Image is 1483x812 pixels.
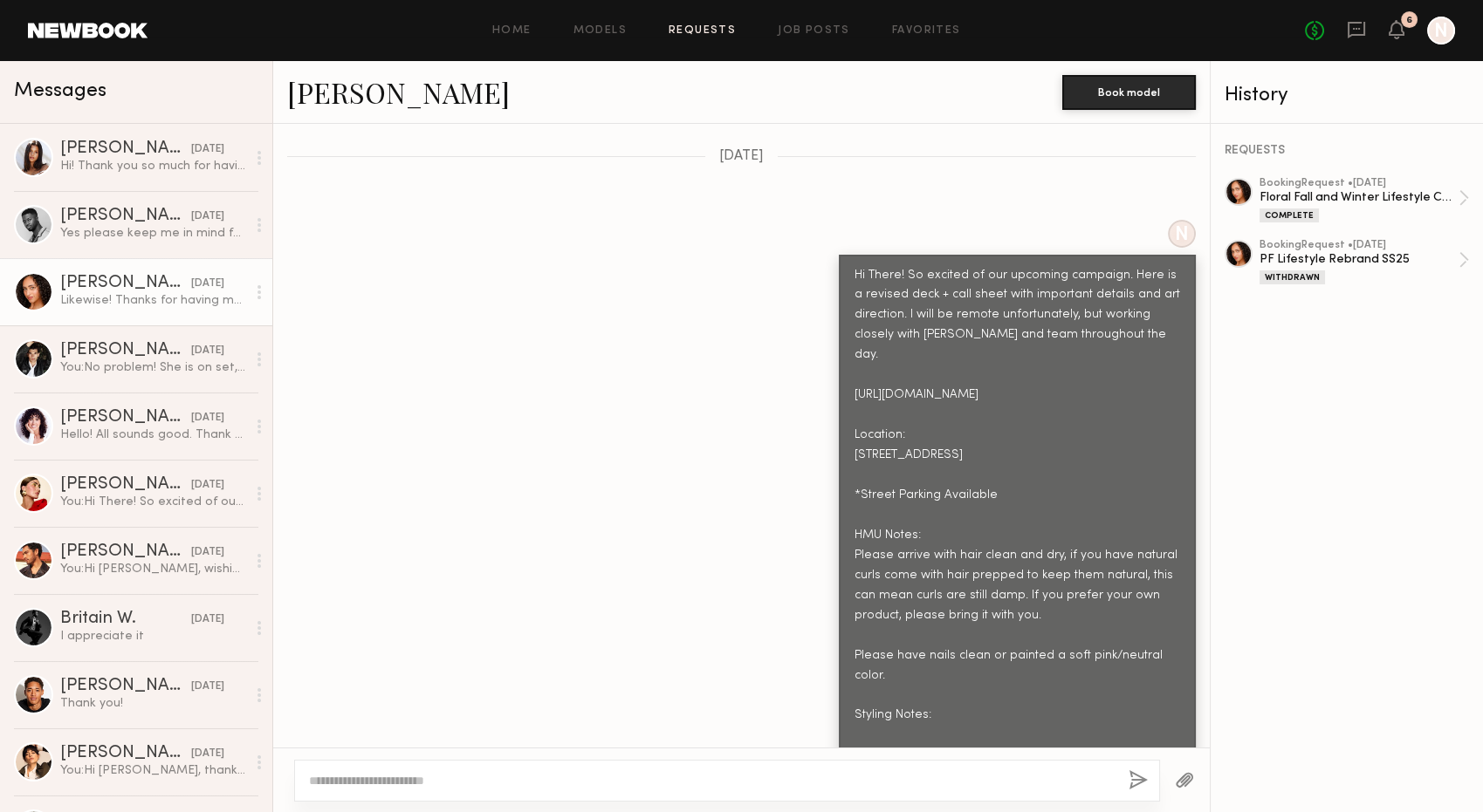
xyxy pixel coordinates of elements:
[287,73,510,111] a: [PERSON_NAME]
[191,276,224,292] div: [DATE]
[892,25,961,37] a: Favorites
[1260,251,1459,268] div: PF Lifestyle Rebrand SS25
[191,544,224,561] div: [DATE]
[60,745,191,762] div: [PERSON_NAME]
[191,679,224,695] div: [DATE]
[60,208,191,225] div: [PERSON_NAME]
[14,81,106,101] span: Messages
[60,158,246,174] div: Hi! Thank you so much for having me! It was such a pleasure 😊 xx
[492,25,532,37] a: Home
[1260,240,1459,251] div: booking Request • [DATE]
[60,409,191,426] div: [PERSON_NAME]
[60,359,246,376] div: You: No problem! She is on set, but I will let her know you've sent a message!
[1062,84,1196,99] a: Book model
[60,292,246,309] div: Likewise! Thanks for having me :)
[1062,75,1196,110] button: Book model
[60,695,246,712] div: Thank you!
[1225,85,1469,106] div: History
[60,762,246,779] div: You: Hi [PERSON_NAME], thank you for getting back to us! We completely understand and respect you...
[1260,189,1459,206] div: Floral Fall and Winter Lifestyle Campaign 2025
[60,476,191,494] div: [PERSON_NAME]
[1260,178,1459,189] div: booking Request • [DATE]
[719,149,764,164] span: [DATE]
[60,678,191,695] div: [PERSON_NAME]
[1406,16,1412,25] div: 6
[1260,208,1319,222] div: Complete
[669,25,736,37] a: Requests
[60,611,191,628] div: Britain W.
[191,141,224,158] div: [DATE]
[60,543,191,561] div: [PERSON_NAME]
[191,477,224,494] div: [DATE]
[1427,17,1455,44] a: N
[60,140,191,158] div: [PERSON_NAME]
[60,225,246,242] div: Yes please keep me in mind for the next one! Thank you so much!
[191,410,224,426] div: [DATE]
[1260,270,1325,284] div: Withdrawn
[191,343,224,359] div: [DATE]
[60,561,246,577] div: You: Hi [PERSON_NAME], wishing you safe travels! We are moving forward with another talent for th...
[573,25,627,37] a: Models
[60,426,246,443] div: Hello! All sounds good. Thank you for sending all of that over 🙏
[1260,178,1469,222] a: bookingRequest •[DATE]Floral Fall and Winter Lifestyle Campaign 2025Complete
[60,494,246,510] div: You: Hi There! So excited of our upcoming campaign. Here is a revised deck + call sheet with impo...
[1260,240,1469,284] a: bookingRequest •[DATE]PF Lifestyle Rebrand SS25Withdrawn
[60,628,246,645] div: I appreciate it
[60,342,191,359] div: [PERSON_NAME]
[191,208,224,225] div: [DATE]
[60,275,191,292] div: [PERSON_NAME]
[191,746,224,762] div: [DATE]
[1225,145,1469,157] div: REQUESTS
[191,611,224,628] div: [DATE]
[778,25,850,37] a: Job Posts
